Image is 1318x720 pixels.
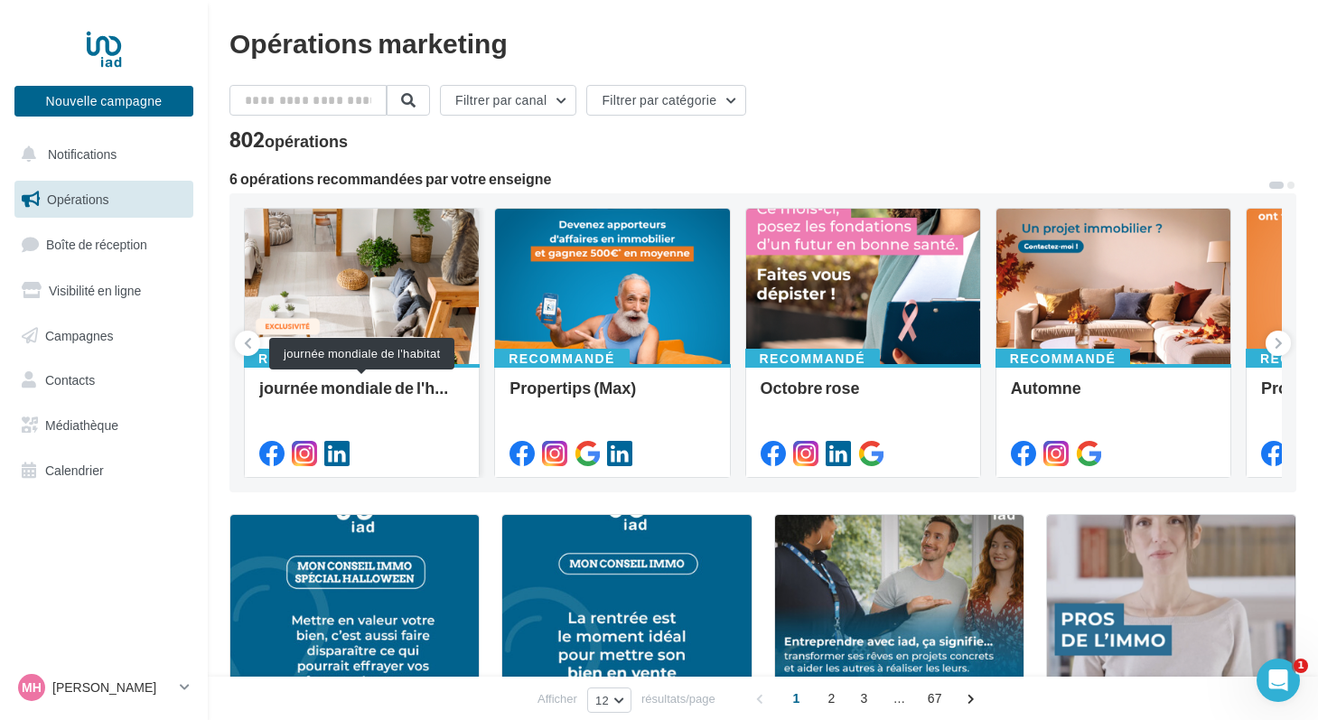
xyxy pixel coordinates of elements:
span: 1 [1294,659,1308,673]
p: [PERSON_NAME] [52,678,173,697]
div: journée mondiale de l'habitat [269,338,454,369]
button: Nouvelle campagne [14,86,193,117]
div: 6 opérations recommandées par votre enseigne [229,172,1267,186]
span: 2 [818,684,846,713]
span: Campagnes [45,327,114,342]
iframe: Intercom live chat [1257,659,1300,702]
a: Médiathèque [11,407,197,444]
div: Recommandé [745,349,880,369]
div: Opérations marketing [229,29,1296,56]
span: 12 [595,693,609,707]
div: Octobre rose [761,379,966,415]
span: Médiathèque [45,417,118,433]
span: 3 [850,684,879,713]
div: opérations [265,133,348,149]
a: Opérations [11,181,197,219]
a: Contacts [11,361,197,399]
span: ... [885,684,914,713]
span: 1 [782,684,811,713]
div: Recommandé [996,349,1130,369]
a: Campagnes [11,317,197,355]
a: Calendrier [11,452,197,490]
div: Automne [1011,379,1216,415]
span: Visibilité en ligne [49,283,141,298]
button: 12 [587,687,631,713]
span: Opérations [47,192,108,207]
a: Visibilité en ligne [11,272,197,310]
span: Boîte de réception [46,237,147,252]
a: MH [PERSON_NAME] [14,670,193,705]
span: Afficher [537,690,577,707]
div: Recommandé [494,349,629,369]
span: résultats/page [641,690,715,707]
div: 802 [229,130,348,150]
span: Calendrier [45,463,104,478]
a: Boîte de réception [11,225,197,264]
div: Recommandé [244,349,379,369]
span: Notifications [48,146,117,162]
button: Filtrer par catégorie [586,85,746,116]
span: MH [22,678,42,697]
span: Contacts [45,372,95,388]
span: 67 [921,684,949,713]
div: Propertips (Max) [509,379,715,415]
button: Filtrer par canal [440,85,576,116]
button: Notifications [11,136,190,173]
div: journée mondiale de l'habitat [259,379,464,415]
